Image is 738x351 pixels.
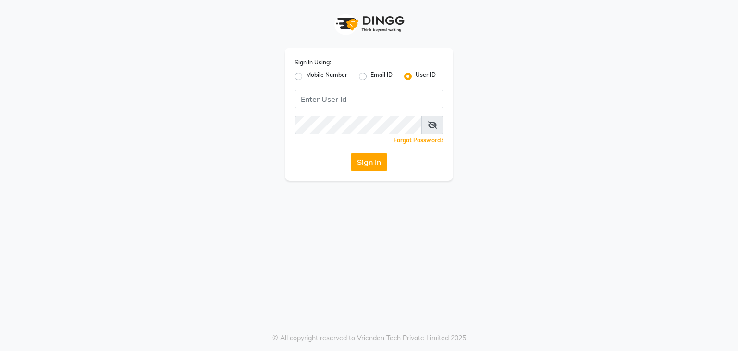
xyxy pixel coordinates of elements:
[295,90,443,108] input: Username
[370,71,393,82] label: Email ID
[331,10,407,38] img: logo1.svg
[416,71,436,82] label: User ID
[306,71,347,82] label: Mobile Number
[295,58,331,67] label: Sign In Using:
[295,116,422,134] input: Username
[394,137,443,144] a: Forgot Password?
[351,153,387,171] button: Sign In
